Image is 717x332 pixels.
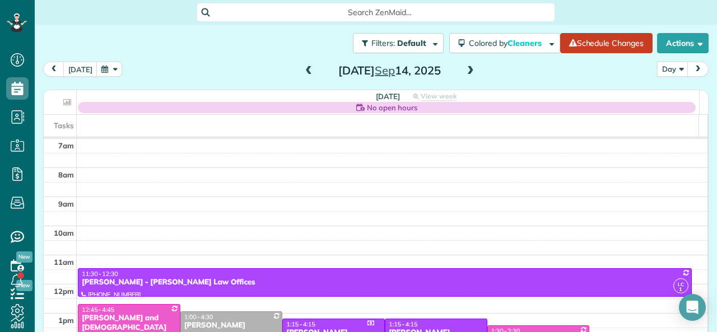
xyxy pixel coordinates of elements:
span: New [16,251,32,263]
span: Tasks [54,121,74,130]
span: Sep [375,63,395,77]
span: 11am [54,258,74,266]
button: next [687,62,709,77]
span: 8am [58,170,74,179]
div: [PERSON_NAME] - [PERSON_NAME] Law Offices [81,278,688,287]
span: Cleaners [508,38,543,48]
span: LC [678,281,684,287]
span: [DATE] [376,92,400,101]
div: Open Intercom Messenger [679,294,706,321]
button: Actions [657,33,709,53]
span: 1:00 - 4:30 [184,313,213,321]
span: 1pm [58,316,74,325]
a: Schedule Changes [560,33,653,53]
span: 11:30 - 12:30 [82,270,118,278]
span: 1:15 - 4:15 [286,320,315,328]
button: prev [43,62,64,77]
span: Filters: [371,38,395,48]
span: 10am [54,228,74,237]
a: Filters: Default [347,33,444,53]
button: Filters: Default [353,33,444,53]
span: 1:15 - 4:15 [389,320,418,328]
span: Default [397,38,427,48]
div: [PERSON_NAME] [184,321,280,330]
button: Colored byCleaners [449,33,560,53]
span: 12pm [54,287,74,296]
h2: [DATE] 14, 2025 [319,64,459,77]
button: [DATE] [63,62,97,77]
span: View week [421,92,457,101]
span: 7am [58,141,74,150]
span: Colored by [469,38,546,48]
button: Day [657,62,688,77]
span: 9am [58,199,74,208]
span: 12:45 - 4:45 [82,306,114,314]
span: No open hours [367,102,417,113]
small: 1 [674,284,688,295]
